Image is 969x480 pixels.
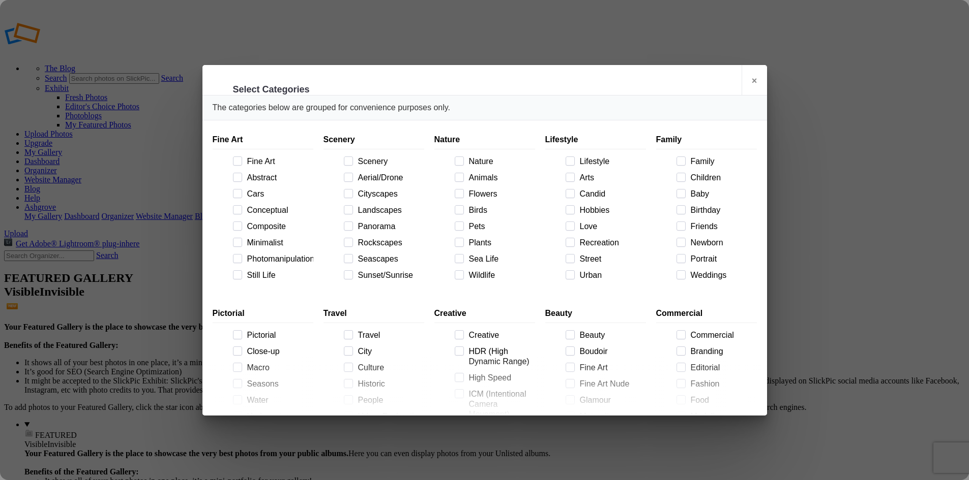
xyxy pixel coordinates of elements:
[354,395,424,405] span: People
[465,270,535,280] span: Wildlife
[576,379,646,389] span: Fine Art Nude
[465,238,535,248] span: Plants
[243,156,313,167] span: Fine Art
[233,83,310,95] li: Select Categories
[687,270,757,280] span: Weddings
[465,254,535,264] span: Sea Life
[687,156,757,167] span: Family
[243,379,313,389] span: Seasons
[243,173,313,183] span: Abstract
[465,330,535,340] span: Creative
[354,189,424,199] span: Cityscapes
[687,363,757,373] span: Editorial
[687,205,757,215] span: Birthday
[324,304,424,323] div: Travel
[545,131,646,149] div: Lifestyle
[243,395,313,405] span: Water
[576,363,646,373] span: Fine Art
[687,238,757,248] span: Newborn
[354,363,424,373] span: Culture
[434,131,535,149] div: Nature
[687,173,757,183] span: Children
[545,304,646,323] div: Beauty
[687,411,757,422] span: Modeling
[354,173,424,183] span: Aerial/Drone
[354,330,424,340] span: Travel
[213,131,313,149] div: Fine Art
[576,411,646,422] span: Maternity
[354,270,424,280] span: Sunset/Sunrise
[656,304,757,323] div: Commercial
[465,173,535,183] span: Animals
[687,221,757,232] span: Friends
[465,156,535,167] span: Nature
[324,131,424,149] div: Scenery
[243,189,313,199] span: Cars
[576,238,646,248] span: Recreation
[576,205,646,215] span: Hobbies
[465,373,535,383] span: High Speed
[687,330,757,340] span: Commercial
[576,156,646,167] span: Lifestyle
[465,189,535,199] span: Flowers
[243,330,313,340] span: Pictorial
[576,346,646,357] span: Boudoir
[243,221,313,232] span: Composite
[576,270,646,280] span: Urban
[687,379,757,389] span: Fashion
[354,238,424,248] span: Rockscapes
[687,346,757,357] span: Branding
[243,270,313,280] span: Still Life
[465,205,535,215] span: Birds
[213,304,313,323] div: Pictorial
[576,395,646,405] span: Glamour
[354,411,424,422] span: Urban Exploration
[576,173,646,183] span: Arts
[465,389,535,420] span: ICM (Intentional Camera Movement)
[354,205,424,215] span: Landscapes
[243,254,313,264] span: Photomanipulation
[576,330,646,340] span: Beauty
[687,254,757,264] span: Portrait
[465,221,535,232] span: Pets
[687,189,757,199] span: Baby
[434,304,535,323] div: Creative
[354,221,424,232] span: Panorama
[202,95,767,120] div: The categories below are grouped for convenience purposes only.
[243,346,313,357] span: Close-up
[656,131,757,149] div: Family
[576,189,646,199] span: Candid
[742,65,767,95] a: ×
[687,395,757,405] span: Food
[354,254,424,264] span: Seascapes
[354,346,424,357] span: City
[465,346,535,367] span: HDR (High Dynamic Range)
[576,254,646,264] span: Street
[354,156,424,167] span: Scenery
[243,205,313,215] span: Conceptual
[576,221,646,232] span: Love
[243,411,313,422] span: Underwater
[354,379,424,389] span: Historic
[243,363,313,373] span: Macro
[243,238,313,248] span: Minimalist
